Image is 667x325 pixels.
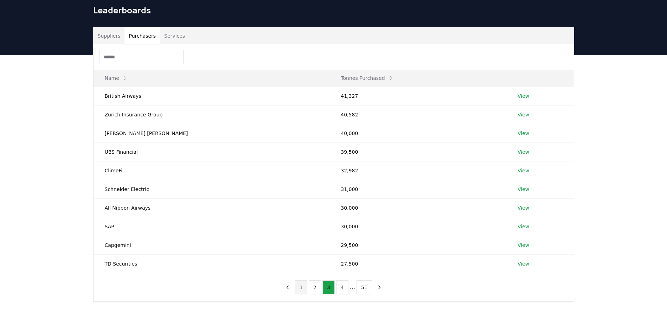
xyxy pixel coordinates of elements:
td: 40,000 [329,124,506,142]
td: 30,000 [329,217,506,236]
td: Zurich Insurance Group [94,105,330,124]
td: TD Securities [94,254,330,273]
button: Name [99,71,133,85]
td: 31,000 [329,180,506,198]
button: Services [160,27,189,44]
a: View [518,148,529,155]
a: View [518,111,529,118]
a: View [518,167,529,174]
button: next page [373,280,385,294]
a: View [518,130,529,137]
button: Purchasers [124,27,160,44]
h1: Leaderboards [93,5,574,16]
td: ClimeFi [94,161,330,180]
button: 51 [357,280,372,294]
td: 39,500 [329,142,506,161]
td: 40,582 [329,105,506,124]
a: View [518,223,529,230]
td: 29,500 [329,236,506,254]
li: ... [350,283,355,292]
a: View [518,93,529,100]
a: View [518,186,529,193]
td: SAP [94,217,330,236]
button: 4 [336,280,348,294]
button: previous page [282,280,294,294]
a: View [518,204,529,211]
button: Tonnes Purchased [335,71,399,85]
button: 3 [322,280,335,294]
button: 1 [295,280,307,294]
td: Capgemini [94,236,330,254]
td: 27,500 [329,254,506,273]
button: Suppliers [94,27,125,44]
td: Schneider Electric [94,180,330,198]
button: 2 [309,280,321,294]
td: 41,327 [329,87,506,105]
a: View [518,242,529,249]
td: British Airways [94,87,330,105]
a: View [518,260,529,267]
td: All Nippon Airways [94,198,330,217]
td: UBS Financial [94,142,330,161]
td: [PERSON_NAME] [PERSON_NAME] [94,124,330,142]
td: 30,000 [329,198,506,217]
td: 32,982 [329,161,506,180]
